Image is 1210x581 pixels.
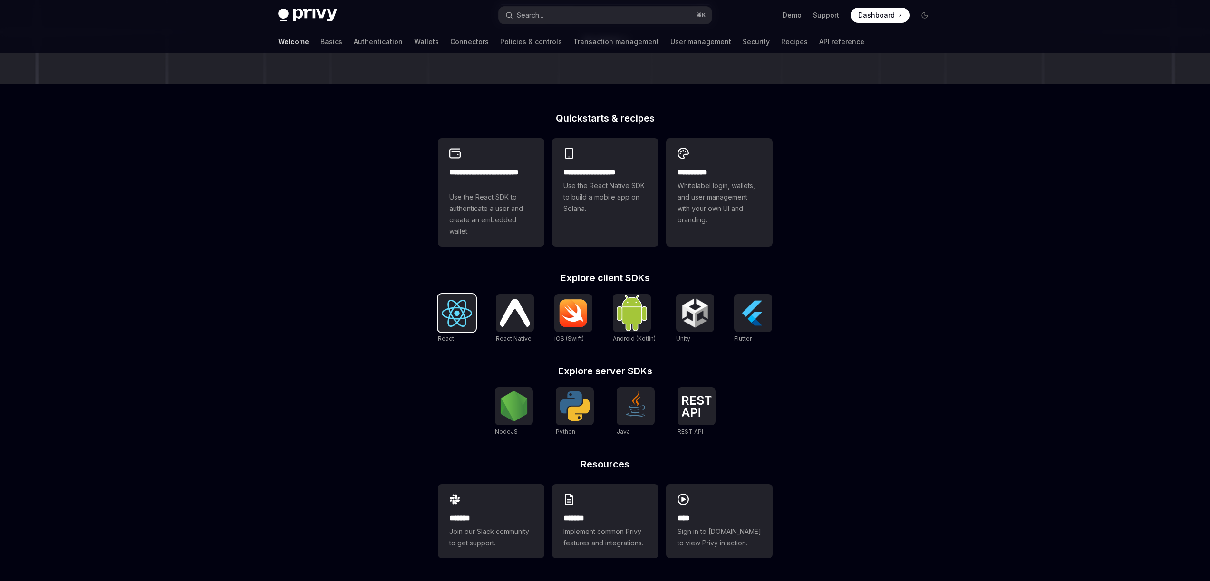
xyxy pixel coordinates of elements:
[617,387,655,437] a: JavaJava
[496,294,534,343] a: React NativeReact Native
[783,10,802,20] a: Demo
[278,30,309,53] a: Welcome
[696,11,706,19] span: ⌘ K
[613,335,656,342] span: Android (Kotlin)
[666,484,773,558] a: ****Sign in to [DOMAIN_NAME] to view Privy in action.
[438,484,544,558] a: **** **Join our Slack community to get support.
[438,335,454,342] span: React
[552,484,658,558] a: **** **Implement common Privy features and integrations.
[781,30,808,53] a: Recipes
[620,391,651,421] img: Java
[438,273,773,283] h2: Explore client SDKs
[738,298,768,328] img: Flutter
[438,294,476,343] a: ReactReact
[666,138,773,247] a: **** *****Whitelabel login, wallets, and user management with your own UI and branding.
[617,295,647,331] img: Android (Kotlin)
[678,526,761,549] span: Sign in to [DOMAIN_NAME] to view Privy in action.
[858,10,895,20] span: Dashboard
[676,294,714,343] a: UnityUnity
[560,391,590,421] img: Python
[678,180,761,226] span: Whitelabel login, wallets, and user management with your own UI and branding.
[278,9,337,22] img: dark logo
[563,180,647,214] span: Use the React Native SDK to build a mobile app on Solana.
[813,10,839,20] a: Support
[681,396,712,417] img: REST API
[499,391,529,421] img: NodeJS
[558,299,589,327] img: iOS (Swift)
[734,335,752,342] span: Flutter
[438,114,773,123] h2: Quickstarts & recipes
[563,526,647,549] span: Implement common Privy features and integrations.
[678,428,703,435] span: REST API
[554,335,584,342] span: iOS (Swift)
[449,191,533,237] span: Use the React SDK to authenticate a user and create an embedded wallet.
[438,459,773,469] h2: Resources
[680,298,710,328] img: Unity
[449,526,533,549] span: Join our Slack community to get support.
[414,30,439,53] a: Wallets
[556,387,594,437] a: PythonPython
[554,294,592,343] a: iOS (Swift)iOS (Swift)
[354,30,403,53] a: Authentication
[320,30,342,53] a: Basics
[517,10,543,21] div: Search...
[670,30,731,53] a: User management
[676,335,690,342] span: Unity
[500,30,562,53] a: Policies & controls
[743,30,770,53] a: Security
[442,300,472,327] img: React
[617,428,630,435] span: Java
[678,387,716,437] a: REST APIREST API
[495,428,518,435] span: NodeJS
[438,366,773,376] h2: Explore server SDKs
[495,387,533,437] a: NodeJSNodeJS
[734,294,772,343] a: FlutterFlutter
[851,8,910,23] a: Dashboard
[819,30,864,53] a: API reference
[613,294,656,343] a: Android (Kotlin)Android (Kotlin)
[573,30,659,53] a: Transaction management
[499,7,712,24] button: Open search
[556,428,575,435] span: Python
[450,30,489,53] a: Connectors
[552,138,658,247] a: **** **** **** ***Use the React Native SDK to build a mobile app on Solana.
[496,335,532,342] span: React Native
[917,8,932,23] button: Toggle dark mode
[500,299,530,326] img: React Native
